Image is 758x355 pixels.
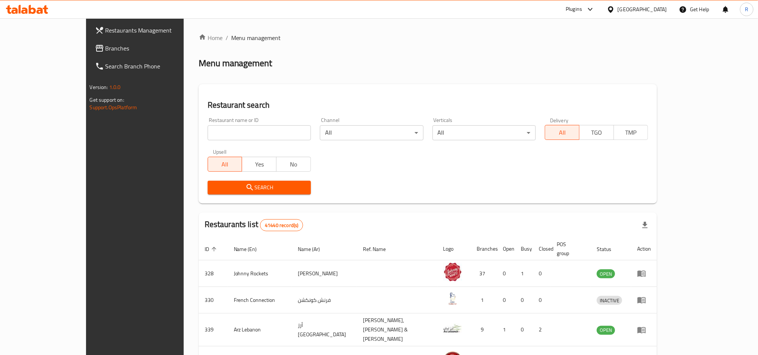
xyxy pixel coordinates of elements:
[471,287,497,313] td: 1
[292,260,357,287] td: [PERSON_NAME]
[199,287,228,313] td: 330
[298,245,330,254] span: Name (Ar)
[533,238,551,260] th: Closed
[636,216,654,234] div: Export file
[637,296,651,304] div: Menu
[437,238,471,260] th: Logo
[433,125,536,140] div: All
[614,125,648,140] button: TMP
[533,313,551,346] td: 2
[231,33,281,42] span: Menu management
[497,238,515,260] th: Open
[199,57,272,69] h2: Menu management
[631,238,657,260] th: Action
[292,313,357,346] td: أرز [GEOGRAPHIC_DATA]
[497,260,515,287] td: 0
[276,157,311,172] button: No
[548,127,577,138] span: All
[199,313,228,346] td: 339
[226,33,228,42] li: /
[90,102,137,112] a: Support.OpsPlatform
[515,287,533,313] td: 0
[597,326,615,334] span: OPEN
[515,260,533,287] td: 1
[242,157,276,172] button: Yes
[245,159,273,170] span: Yes
[213,149,227,154] label: Upsell
[597,245,621,254] span: Status
[228,260,292,287] td: Johnny Rockets
[89,21,213,39] a: Restaurants Management
[205,219,303,231] h2: Restaurants list
[106,44,207,53] span: Branches
[617,127,645,138] span: TMP
[90,95,124,105] span: Get support on:
[228,287,292,313] td: French Connection
[597,270,615,278] span: OPEN
[637,269,651,278] div: Menu
[89,57,213,75] a: Search Branch Phone
[208,181,311,195] button: Search
[292,287,357,313] td: فرنش كونكشن
[363,245,395,254] span: Ref. Name
[550,117,569,123] label: Delivery
[106,26,207,35] span: Restaurants Management
[515,313,533,346] td: 0
[260,219,303,231] div: Total records count
[545,125,580,140] button: All
[618,5,667,13] div: [GEOGRAPHIC_DATA]
[208,100,648,111] h2: Restaurant search
[637,325,651,334] div: Menu
[211,159,239,170] span: All
[557,240,582,258] span: POS group
[443,319,462,338] img: Arz Lebanon
[357,313,437,346] td: [PERSON_NAME],[PERSON_NAME] & [PERSON_NAME]
[208,157,242,172] button: All
[579,125,614,140] button: TGO
[533,260,551,287] td: 0
[90,82,108,92] span: Version:
[279,159,308,170] span: No
[260,222,303,229] span: 41440 record(s)
[89,39,213,57] a: Branches
[320,125,423,140] div: All
[471,260,497,287] td: 37
[566,5,582,14] div: Plugins
[208,125,311,140] input: Search for restaurant name or ID..
[533,287,551,313] td: 0
[471,313,497,346] td: 9
[199,260,228,287] td: 328
[205,245,219,254] span: ID
[443,289,462,308] img: French Connection
[497,287,515,313] td: 0
[214,183,305,192] span: Search
[497,313,515,346] td: 1
[443,263,462,281] img: Johnny Rockets
[106,62,207,71] span: Search Branch Phone
[583,127,611,138] span: TGO
[228,313,292,346] td: Arz Lebanon
[597,296,622,305] span: INACTIVE
[745,5,748,13] span: R
[471,238,497,260] th: Branches
[234,245,267,254] span: Name (En)
[515,238,533,260] th: Busy
[199,33,657,42] nav: breadcrumb
[109,82,121,92] span: 1.0.0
